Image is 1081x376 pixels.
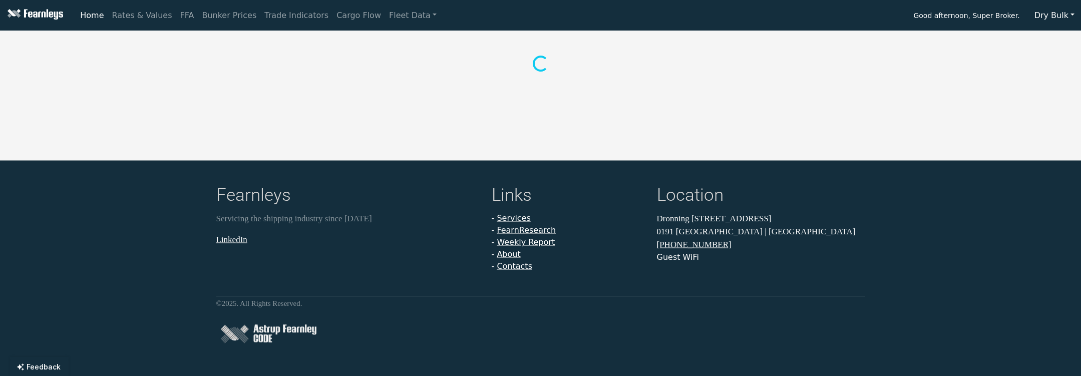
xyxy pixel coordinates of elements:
[657,240,732,249] a: [PHONE_NUMBER]
[198,6,260,26] a: Bunker Prices
[657,225,865,238] p: 0191 [GEOGRAPHIC_DATA] | [GEOGRAPHIC_DATA]
[492,212,645,224] li: -
[497,261,532,271] a: Contacts
[216,234,247,244] a: LinkedIn
[385,6,441,26] a: Fleet Data
[657,251,699,263] button: Guest WiFi
[492,248,645,260] li: -
[492,236,645,248] li: -
[492,224,645,236] li: -
[108,6,176,26] a: Rates & Values
[657,185,865,208] h4: Location
[176,6,198,26] a: FFA
[76,6,108,26] a: Home
[1028,6,1081,25] button: Dry Bulk
[497,237,555,247] a: Weekly Report
[913,8,1019,25] span: Good afternoon, Super Broker.
[492,260,645,272] li: -
[5,9,63,22] img: Fearnleys Logo
[657,212,865,225] p: Dronning [STREET_ADDRESS]
[260,6,332,26] a: Trade Indicators
[216,185,480,208] h4: Fearnleys
[497,213,530,223] a: Services
[332,6,385,26] a: Cargo Flow
[497,249,520,259] a: About
[216,299,302,307] small: © 2025 . All Rights Reserved.
[216,212,480,225] p: Servicing the shipping industry since [DATE]
[492,185,645,208] h4: Links
[497,225,556,235] a: FearnResearch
